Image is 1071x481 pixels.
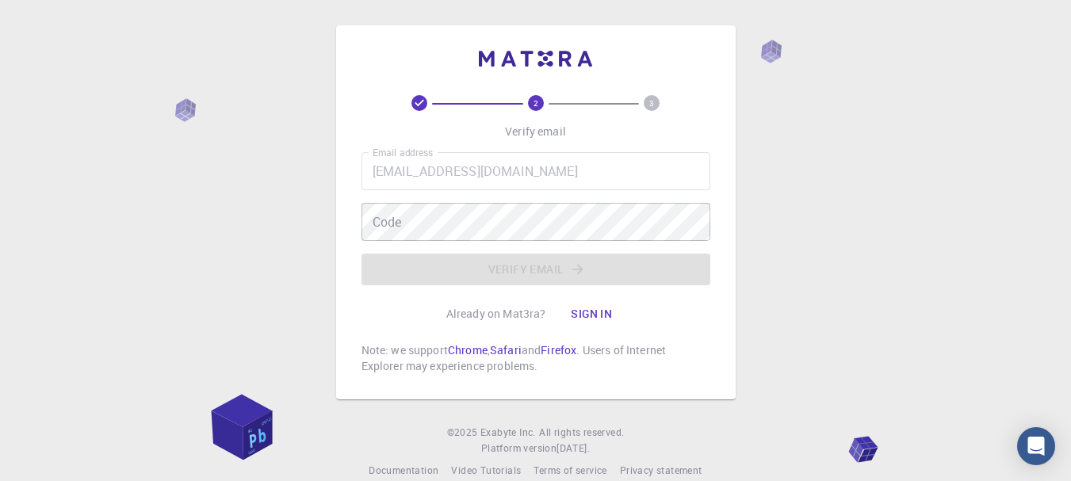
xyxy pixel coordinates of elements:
[448,342,488,357] a: Chrome
[480,426,536,438] span: Exabyte Inc.
[557,441,590,456] a: [DATE].
[490,342,522,357] a: Safari
[451,464,521,476] span: Video Tutorials
[649,97,654,109] text: 3
[534,464,606,476] span: Terms of service
[534,97,538,109] text: 2
[369,464,438,476] span: Documentation
[369,463,438,479] a: Documentation
[481,441,557,456] span: Platform version
[620,463,702,479] a: Privacy statement
[620,464,702,476] span: Privacy statement
[480,425,536,441] a: Exabyte Inc.
[558,298,625,330] button: Sign in
[541,342,576,357] a: Firefox
[539,425,624,441] span: All rights reserved.
[446,306,546,322] p: Already on Mat3ra?
[505,124,566,139] p: Verify email
[451,463,521,479] a: Video Tutorials
[557,441,590,454] span: [DATE] .
[1017,427,1055,465] div: Open Intercom Messenger
[373,146,433,159] label: Email address
[447,425,480,441] span: © 2025
[534,463,606,479] a: Terms of service
[361,342,710,374] p: Note: we support , and . Users of Internet Explorer may experience problems.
